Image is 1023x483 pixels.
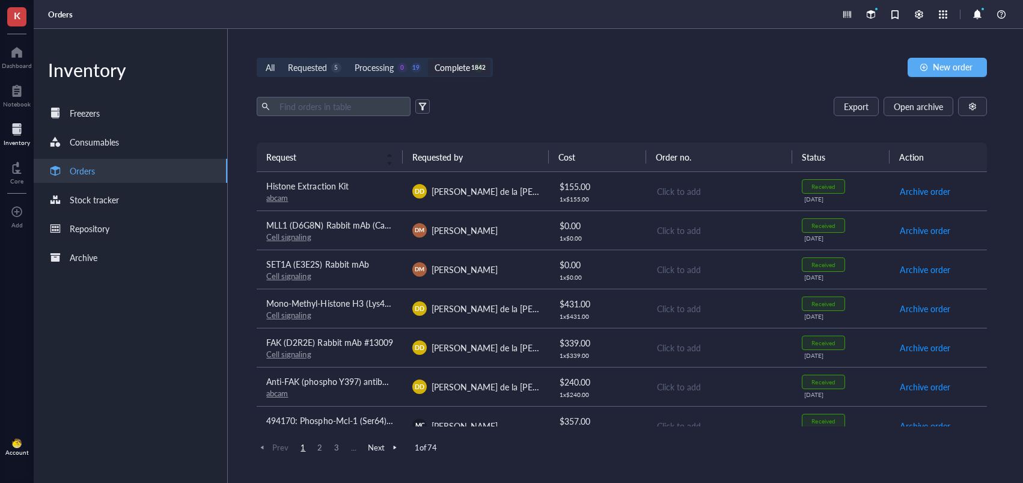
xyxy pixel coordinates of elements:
[34,130,227,154] a: Consumables
[415,382,424,392] span: DD
[4,120,30,146] a: Inventory
[415,304,424,313] span: DD
[811,222,835,229] div: Received
[266,231,311,242] a: Cell signaling
[415,421,424,430] span: MC
[899,182,951,201] button: Archive order
[257,442,289,453] span: Prev
[2,62,32,69] div: Dashboard
[34,58,227,82] div: Inventory
[804,313,880,320] div: [DATE]
[266,348,311,360] a: Cell signaling
[560,313,637,320] div: 1 x $ 431.00
[313,442,327,453] span: 2
[900,341,950,354] span: Archive order
[657,341,783,354] div: Click to add
[432,381,586,393] span: [PERSON_NAME] de la [PERSON_NAME]
[266,336,392,348] span: FAK (D2R2E) Rabbit mAb #13009
[646,406,792,445] td: Click to add
[811,417,835,425] div: Received
[296,442,310,453] span: 1
[811,378,835,386] div: Received
[899,260,951,279] button: Archive order
[432,185,586,197] span: [PERSON_NAME] de la [PERSON_NAME]
[432,263,498,275] span: [PERSON_NAME]
[415,186,424,196] span: DD
[266,375,460,387] span: Anti-FAK (phospho Y397) antibody [EP2160Y] 20 uL
[899,377,951,396] button: Archive order
[657,419,783,432] div: Click to add
[10,177,23,185] div: Core
[646,328,792,367] td: Click to add
[560,352,637,359] div: 1 x $ 339.00
[908,58,987,77] button: New order
[657,263,783,276] div: Click to add
[560,336,637,349] div: $ 339.00
[900,185,950,198] span: Archive order
[900,263,950,276] span: Archive order
[432,420,498,432] span: [PERSON_NAME]
[657,185,783,198] div: Click to add
[266,180,348,192] span: Histone Extraction Kit
[560,375,637,389] div: $ 240.00
[646,143,792,171] th: Order no.
[811,300,835,307] div: Received
[646,289,792,328] td: Click to add
[811,261,835,268] div: Received
[266,192,288,203] a: abcam
[403,143,549,171] th: Requested by
[811,339,835,346] div: Received
[432,224,498,236] span: [PERSON_NAME]
[560,414,637,428] div: $ 357.00
[560,219,637,232] div: $ 0.00
[657,302,783,315] div: Click to add
[435,61,470,74] div: Complete
[70,164,95,177] div: Orders
[14,8,20,23] span: K
[34,217,227,241] a: Repository
[266,219,472,231] span: MLL1 (D6G8N) Rabbit mAb (Carboxy-terminal Antigen)
[804,391,880,398] div: [DATE]
[70,251,97,264] div: Archive
[368,442,400,453] span: Next
[266,387,288,399] a: abcam
[900,419,950,432] span: Archive order
[415,265,424,273] span: DM
[415,343,424,352] span: DD
[899,338,951,357] button: Archive order
[4,139,30,146] div: Inventory
[346,442,361,453] span: ...
[34,188,227,212] a: Stock tracker
[3,81,31,108] a: Notebook
[266,258,368,270] span: SET1A (E3E2S) Rabbit mAb
[415,226,424,234] span: DM
[474,63,484,73] div: 1842
[266,270,311,281] a: Cell signaling
[560,258,637,271] div: $ 0.00
[397,63,408,73] div: 0
[646,172,792,211] td: Click to add
[415,442,436,453] span: 1 of 74
[266,150,379,164] span: Request
[10,158,23,185] a: Core
[834,97,879,116] button: Export
[884,97,953,116] button: Open archive
[12,438,22,448] img: da48f3c6-a43e-4a2d-aade-5eac0d93827f.jpeg
[560,391,637,398] div: 1 x $ 240.00
[355,61,394,74] div: Processing
[657,380,783,393] div: Click to add
[900,302,950,315] span: Archive order
[288,61,327,74] div: Requested
[899,416,951,435] button: Archive order
[560,180,637,193] div: $ 155.00
[646,250,792,289] td: Click to add
[560,297,637,310] div: $ 431.00
[900,224,950,237] span: Archive order
[804,195,880,203] div: [DATE]
[560,235,637,242] div: 1 x $ 0.00
[646,211,792,250] td: Click to add
[804,235,880,242] div: [DATE]
[34,245,227,269] a: Archive
[48,9,75,20] a: Orders
[257,143,403,171] th: Request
